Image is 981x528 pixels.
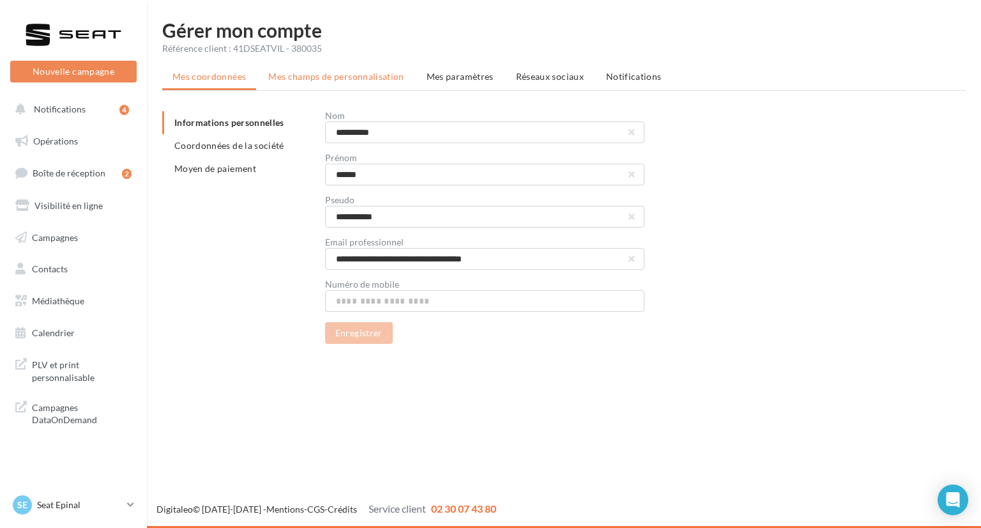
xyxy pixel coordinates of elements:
a: Contacts [8,256,139,283]
span: 02 30 07 43 80 [431,502,496,515]
a: Opérations [8,128,139,155]
span: PLV et print personnalisable [32,356,132,384]
span: Boîte de réception [33,167,105,178]
p: Seat Epinal [37,499,122,511]
span: Mes champs de personnalisation [268,71,404,82]
h1: Gérer mon compte [162,20,966,40]
span: Notifications [34,104,86,114]
span: Notifications [606,71,662,82]
span: Réseaux sociaux [516,71,584,82]
span: SE [17,499,27,511]
div: 4 [119,105,129,115]
a: Campagnes DataOnDemand [8,394,139,431]
a: Boîte de réception2 [8,159,139,187]
a: SE Seat Epinal [10,493,137,517]
a: Visibilité en ligne [8,192,139,219]
span: © [DATE]-[DATE] - - - [156,504,496,515]
div: 2 [122,169,132,179]
a: CGS [307,504,324,515]
a: Crédits [328,504,357,515]
div: Nom [325,111,644,120]
a: Mentions [266,504,304,515]
span: Opérations [33,136,78,146]
div: Référence client : 41DSEATVIL - 380035 [162,42,966,55]
span: Médiathèque [32,295,84,306]
div: Email professionnel [325,238,644,247]
div: Open Intercom Messenger [938,485,968,515]
span: Moyen de paiement [174,163,256,174]
span: Calendrier [32,327,75,338]
a: Médiathèque [8,288,139,314]
span: Contacts [32,263,68,274]
div: Prénom [325,153,644,162]
span: Coordonnées de la société [174,140,284,151]
span: Service client [369,502,426,515]
span: Campagnes DataOnDemand [32,399,132,426]
button: Nouvelle campagne [10,61,137,82]
a: Digitaleo [156,504,193,515]
a: Campagnes [8,224,139,251]
span: Mes paramètres [427,71,494,82]
button: Enregistrer [325,322,393,344]
button: Notifications 4 [8,96,134,123]
a: PLV et print personnalisable [8,351,139,389]
span: Visibilité en ligne [34,200,103,211]
span: Campagnes [32,231,78,242]
a: Calendrier [8,320,139,346]
div: Numéro de mobile [325,280,644,289]
div: Pseudo [325,196,644,205]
